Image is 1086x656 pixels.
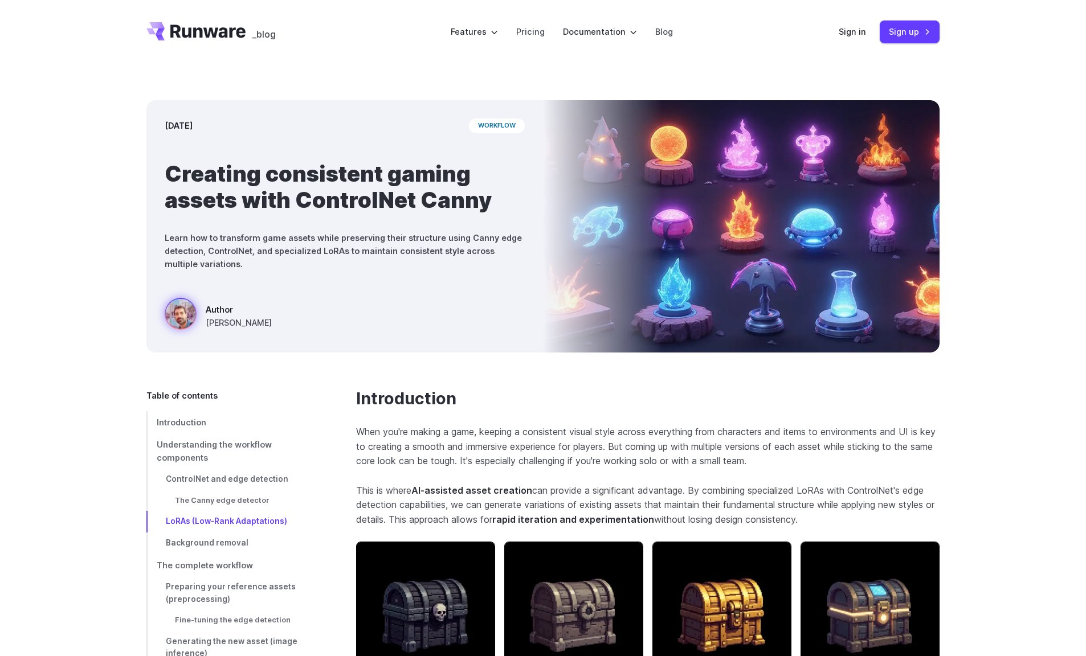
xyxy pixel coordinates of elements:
strong: AI-assisted asset creation [411,485,532,496]
span: Preparing your reference assets (preprocessing) [166,582,296,604]
strong: rapid iteration and experimentation [492,514,654,525]
img: An array of glowing, stylized elemental orbs and flames in various containers and stands, depicte... [543,100,940,352]
span: The Canny edge detector [175,496,270,505]
time: [DATE] [165,119,193,132]
a: Preparing your reference assets (preprocessing) [146,576,320,610]
span: Understanding the workflow components [157,440,272,462]
a: Introduction [146,411,320,433]
h1: Creating consistent gaming assets with ControlNet Canny [165,161,525,213]
a: Sign in [839,25,866,38]
a: Sign up [880,20,940,43]
a: _blog [252,22,276,40]
a: The Canny edge detector [146,490,320,511]
p: When you're making a game, keeping a consistent visual style across everything from characters an... [356,425,940,469]
span: [PERSON_NAME] [206,316,272,329]
span: Background removal [166,538,248,547]
a: An array of glowing, stylized elemental orbs and flames in various containers and stands, depicte... [165,298,272,334]
label: Documentation [563,25,637,38]
a: The complete workflow [146,554,320,576]
a: ControlNet and edge detection [146,469,320,490]
a: Pricing [516,25,545,38]
p: This is where can provide a significant advantage. By combining specialized LoRAs with ControlNet... [356,483,940,527]
a: Go to / [146,22,246,40]
span: ControlNet and edge detection [166,474,288,483]
label: Features [451,25,498,38]
a: LoRAs (Low-Rank Adaptations) [146,511,320,532]
span: LoRAs (Low-Rank Adaptations) [166,516,287,526]
span: Table of contents [146,389,218,402]
a: Blog [655,25,673,38]
a: Understanding the workflow components [146,433,320,469]
span: The complete workflow [157,560,253,570]
a: Fine-tuning the edge detection [146,610,320,630]
span: _blog [252,30,276,39]
span: Fine-tuning the edge detection [175,616,291,624]
span: Author [206,303,272,316]
a: Background removal [146,532,320,554]
a: Introduction [356,389,456,409]
span: workflow [469,118,525,133]
span: Introduction [157,417,206,427]
p: Learn how to transform game assets while preserving their structure using Canny edge detection, C... [165,231,525,270]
